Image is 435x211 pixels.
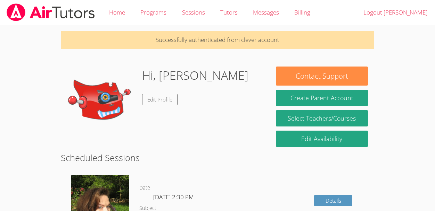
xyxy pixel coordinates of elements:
[61,151,374,164] h2: Scheduled Sessions
[276,131,368,147] a: Edit Availability
[142,67,248,84] h1: Hi, [PERSON_NAME]
[67,67,137,136] img: default.png
[153,193,194,201] span: [DATE] 2:30 PM
[6,3,96,21] img: airtutors_banner-c4298cdbf04f3fff15de1276eac7730deb9818008684d7c2e4769d2f7ddbe033.png
[314,195,352,206] a: Details
[142,94,178,105] a: Edit Profile
[139,184,150,192] dt: Date
[276,110,368,126] a: Select Teachers/Courses
[276,90,368,106] button: Create Parent Account
[61,31,374,49] p: Successfully authenticated from clever account
[253,8,279,16] span: Messages
[276,67,368,86] button: Contact Support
